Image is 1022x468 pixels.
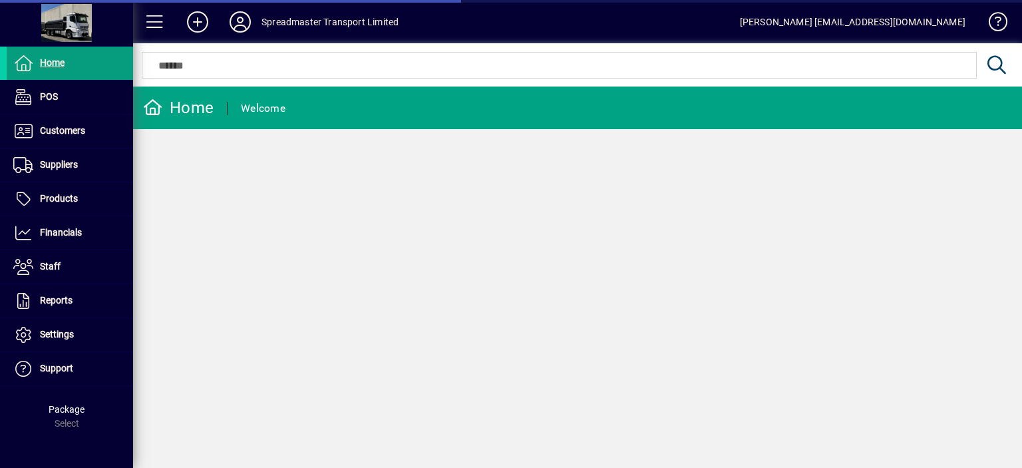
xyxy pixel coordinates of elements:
[49,404,85,415] span: Package
[40,91,58,102] span: POS
[261,11,399,33] div: Spreadmaster Transport Limited
[740,11,965,33] div: [PERSON_NAME] [EMAIL_ADDRESS][DOMAIN_NAME]
[40,295,73,306] span: Reports
[979,3,1005,46] a: Knowledge Base
[219,10,261,34] button: Profile
[7,182,133,216] a: Products
[40,227,82,238] span: Financials
[7,284,133,318] a: Reports
[7,250,133,284] a: Staff
[40,329,74,340] span: Settings
[176,10,219,34] button: Add
[7,318,133,351] a: Settings
[40,57,65,68] span: Home
[7,352,133,385] a: Support
[40,261,61,272] span: Staff
[241,98,285,119] div: Welcome
[7,81,133,114] a: POS
[7,148,133,182] a: Suppliers
[40,159,78,170] span: Suppliers
[40,363,73,373] span: Support
[7,216,133,250] a: Financials
[7,115,133,148] a: Customers
[40,125,85,136] span: Customers
[40,193,78,204] span: Products
[143,97,214,118] div: Home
